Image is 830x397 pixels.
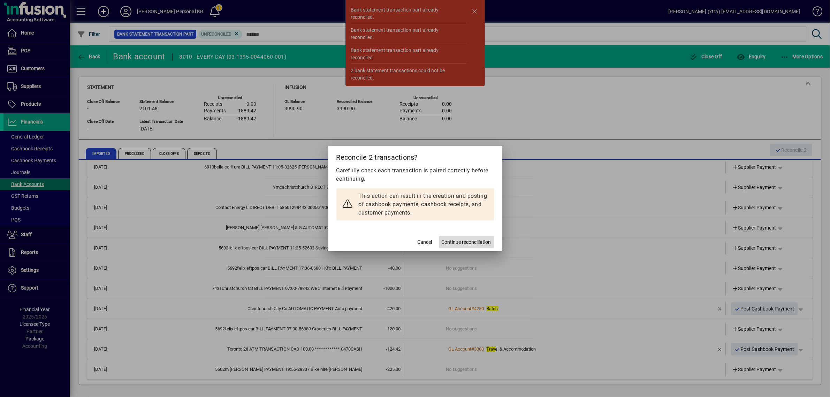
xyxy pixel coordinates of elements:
[442,239,491,246] span: Continue reconciliation
[336,166,494,220] div: Carefully check each transaction is paired correctly before continuing.
[439,236,494,248] button: Continue reconciliation
[328,146,502,166] h2: Reconcile 2 transactions?
[359,192,489,217] div: This action can result in the creation and posting of cashbook payments, cashbook receipts, and c...
[418,239,432,246] span: Cancel
[414,236,436,248] button: Cancel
